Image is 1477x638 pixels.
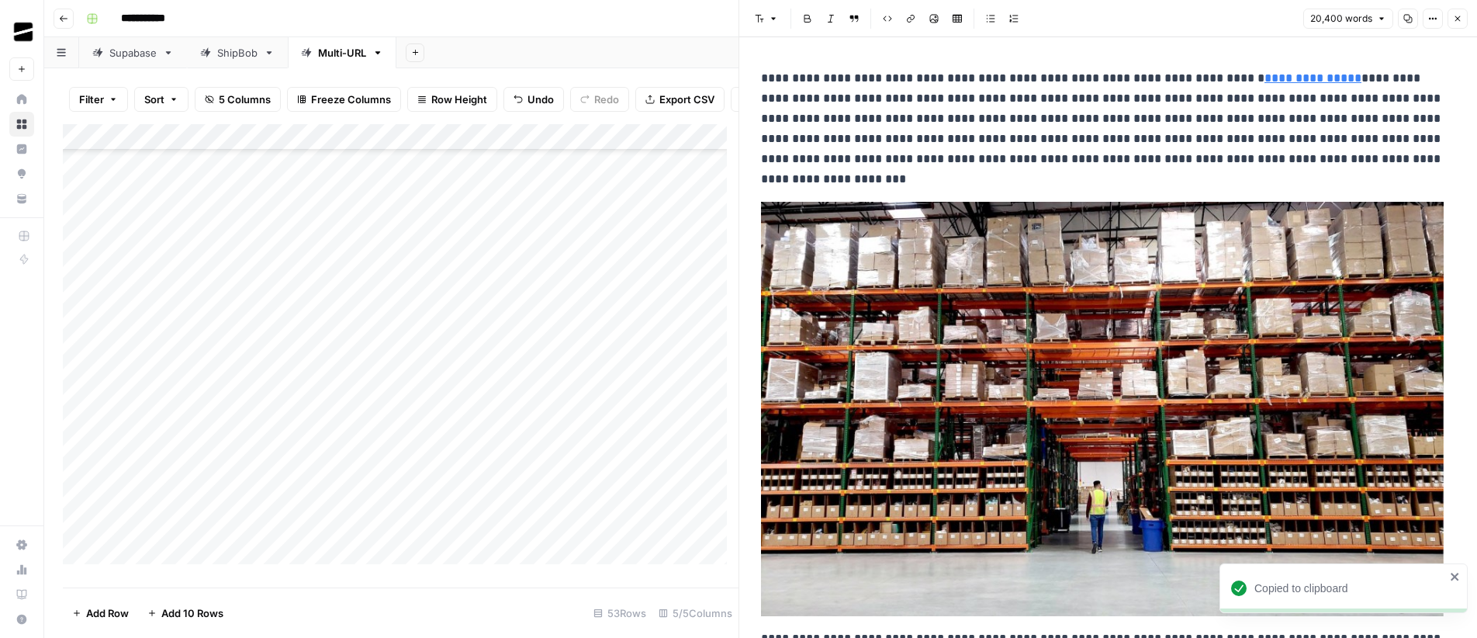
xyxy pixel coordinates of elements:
button: Row Height [407,87,497,112]
span: Freeze Columns [311,92,391,107]
span: 20,400 words [1310,12,1372,26]
span: Row Height [431,92,487,107]
span: Add 10 Rows [161,605,223,621]
div: Copied to clipboard [1254,581,1445,596]
a: Learning Hub [9,582,34,607]
a: Home [9,87,34,112]
span: Add Row [86,605,129,621]
img: OGM Logo [9,18,37,46]
button: Add 10 Rows [138,601,233,626]
a: Supabase [79,37,187,68]
div: 53 Rows [587,601,652,626]
button: Redo [570,87,629,112]
a: ShipBob [187,37,288,68]
span: Export CSV [659,92,714,107]
span: 5 Columns [219,92,271,107]
div: 5/5 Columns [652,601,738,626]
button: close [1450,570,1461,583]
button: 20,400 words [1303,9,1393,29]
button: Filter [69,87,128,112]
button: Help + Support [9,607,34,632]
div: Multi-URL [318,45,366,61]
a: Browse [9,112,34,137]
a: Usage [9,557,34,582]
a: Your Data [9,186,34,211]
a: Opportunities [9,161,34,186]
a: Multi-URL [288,37,396,68]
button: Export CSV [635,87,725,112]
button: Sort [134,87,189,112]
button: Add Row [63,601,138,626]
button: Freeze Columns [287,87,401,112]
button: Undo [503,87,564,112]
button: Workspace: OGM [9,12,34,51]
button: 5 Columns [195,87,281,112]
span: Undo [527,92,554,107]
span: Redo [594,92,619,107]
a: Settings [9,532,34,557]
span: Filter [79,92,104,107]
a: Insights [9,137,34,161]
span: Sort [144,92,164,107]
div: Supabase [109,45,157,61]
div: ShipBob [217,45,258,61]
